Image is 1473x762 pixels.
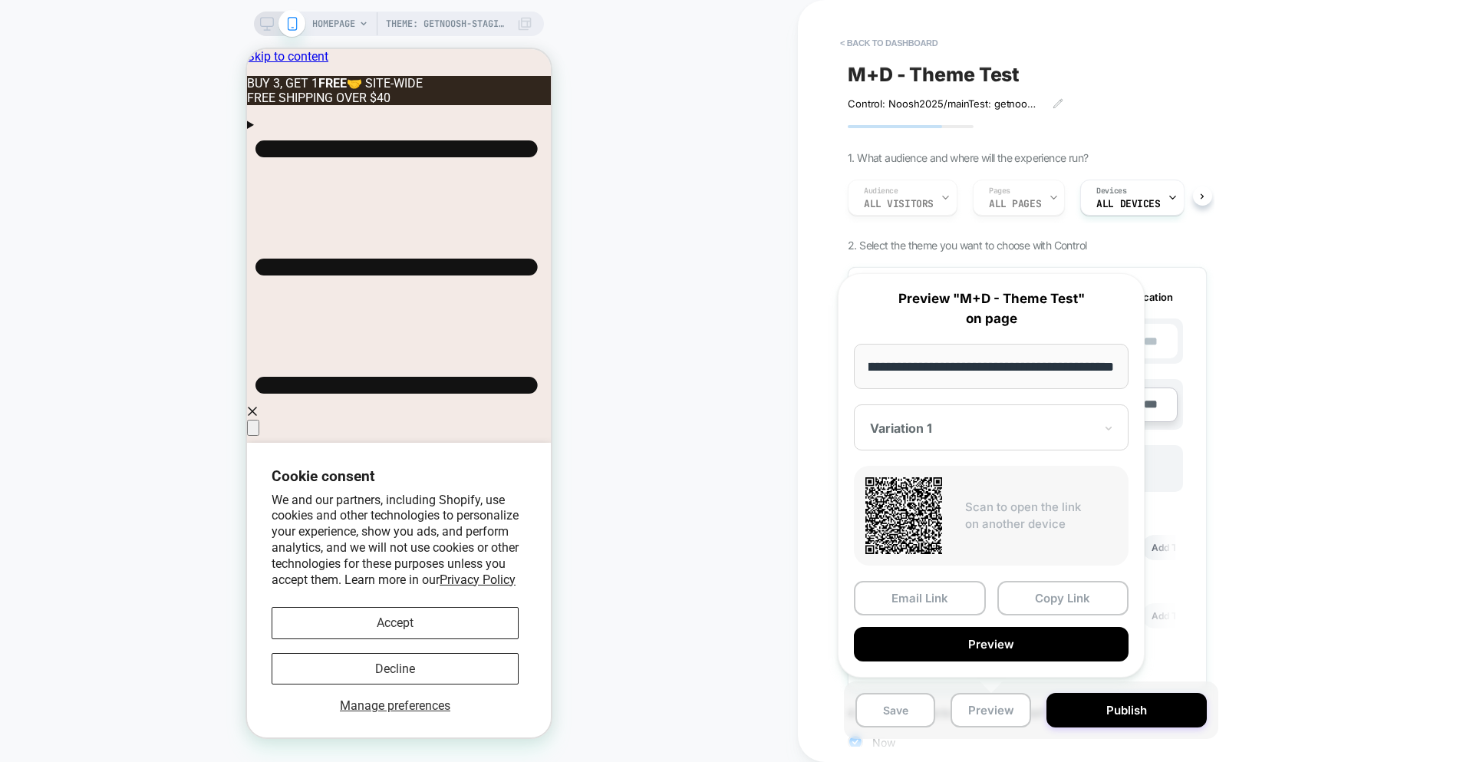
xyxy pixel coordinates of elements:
button: Save [855,693,935,727]
a: Privacy Policy [193,523,269,538]
h2: Cookie consent [25,418,279,436]
button: Accept [25,558,272,589]
span: Devices [1096,186,1126,196]
span: 1. What audience and where will the experience run? [848,151,1088,164]
strong: FREE [71,27,100,41]
span: HOMEPAGE [312,12,355,36]
button: < back to dashboard [832,31,945,55]
p: We and our partners, including Shopify, use cookies and other technologies to personalize your ex... [25,444,279,539]
button: Decline [25,604,272,635]
button: Preview [854,627,1129,661]
button: Publish [1046,693,1207,727]
button: Email Link [854,581,986,615]
p: Scan to open the link on another device [965,499,1117,533]
span: 2. Select the theme you want to choose with Control [848,239,1086,252]
span: Theme: getnoosh-staging/main [386,12,509,36]
iframe: Gorgias live chat messenger [168,632,288,673]
span: M+D - Theme Test [848,63,1020,86]
p: Preview "M+D - Theme Test" on page [854,289,1129,328]
button: Manage preferences [25,649,272,664]
span: Manage preferences [93,649,203,664]
span: ALL DEVICES [1096,199,1160,209]
span: Control: Noosh2025/mainTest: getnoosh-staging/main [848,97,1041,110]
button: Copy Link [997,581,1129,615]
button: Preview [951,693,1030,727]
